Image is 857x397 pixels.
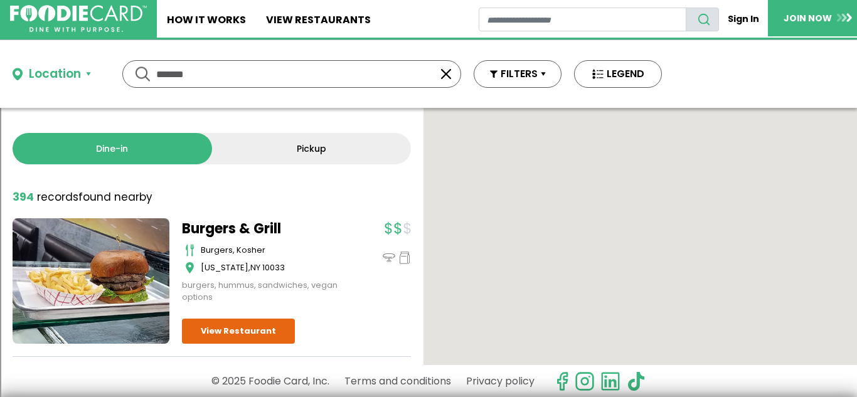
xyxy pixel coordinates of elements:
button: search [686,8,719,31]
button: Location [13,65,91,83]
div: Location [29,65,81,83]
img: FoodieCard; Eat, Drink, Save, Donate [10,5,147,33]
a: Sign In [719,8,768,31]
button: FILTERS [474,60,562,88]
button: LEGEND [574,60,662,88]
input: restaurant search [479,8,686,31]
